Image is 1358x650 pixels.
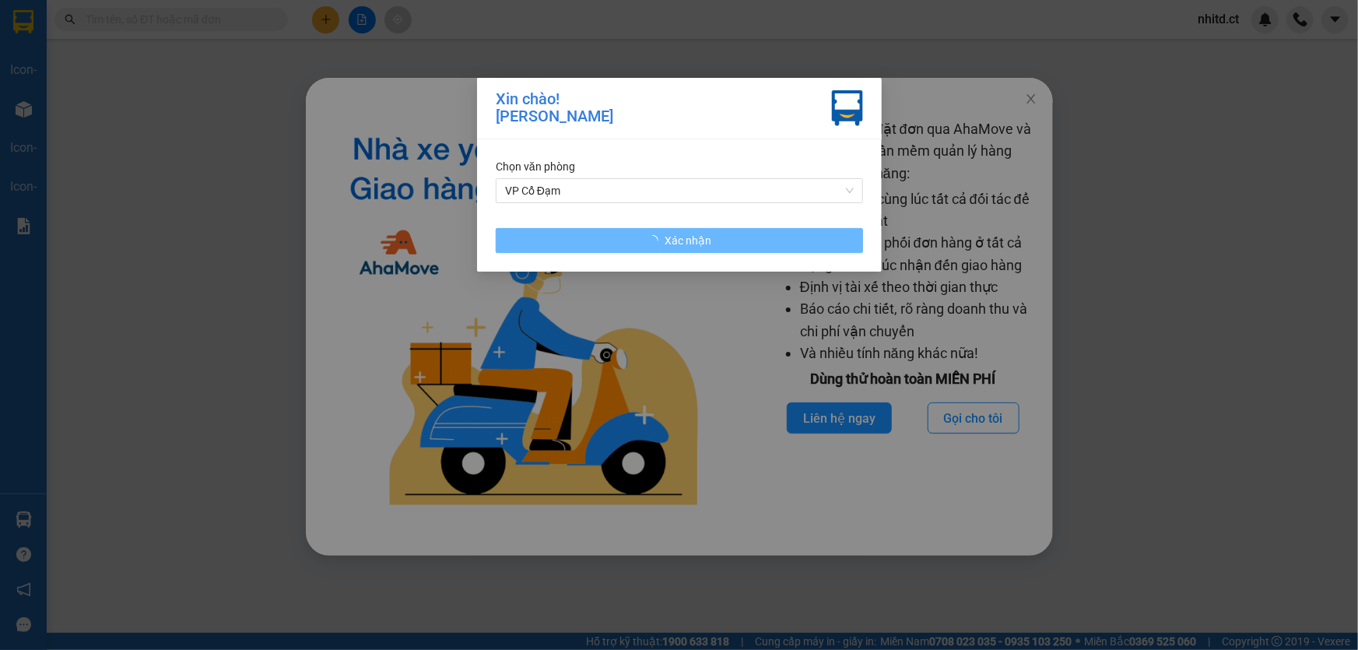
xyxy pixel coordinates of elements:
span: loading [647,235,665,246]
img: vxr-icon [832,90,863,126]
button: Xác nhận [496,228,863,253]
div: Chọn văn phòng [496,158,863,175]
div: Xin chào! [PERSON_NAME] [496,90,613,126]
span: VP Cổ Đạm [505,179,854,202]
span: Xác nhận [665,232,711,249]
